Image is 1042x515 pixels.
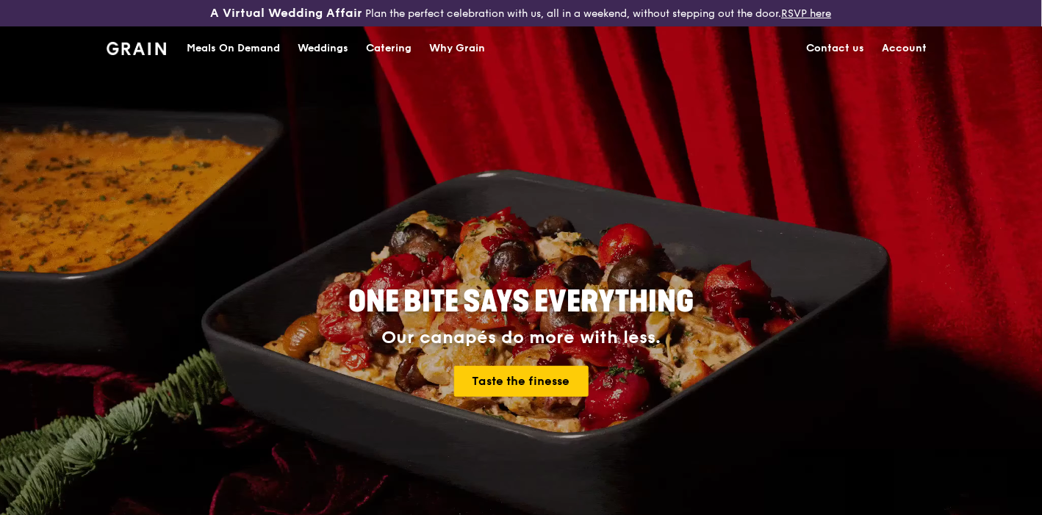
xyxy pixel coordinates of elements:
img: Grain [107,42,166,55]
a: GrainGrain [107,25,166,69]
a: RSVP here [781,7,831,20]
div: Meals On Demand [187,26,280,71]
div: Our canapés do more with less. [256,328,786,348]
div: Weddings [298,26,348,71]
a: Weddings [289,26,357,71]
div: Why Grain [429,26,485,71]
a: Catering [357,26,420,71]
div: Plan the perfect celebration with us, all in a weekend, without stepping out the door. [173,6,868,21]
a: Contact us [797,26,873,71]
a: Why Grain [420,26,494,71]
div: Catering [366,26,412,71]
a: Account [873,26,935,71]
h3: A Virtual Wedding Affair [210,6,362,21]
span: ONE BITE SAYS EVERYTHING [348,284,694,320]
a: Taste the finesse [454,366,589,397]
